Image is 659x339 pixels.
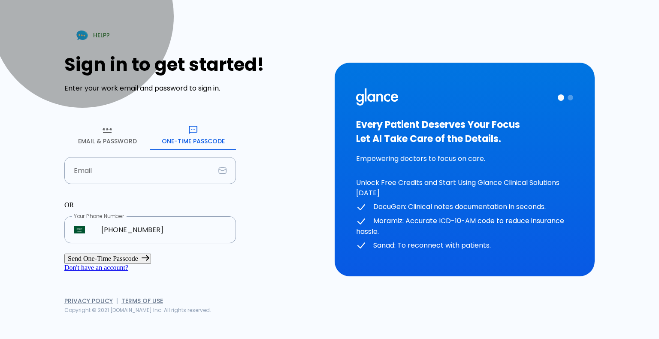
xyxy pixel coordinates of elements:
label: Your Phone Number [74,212,124,220]
img: Saudi Arabia [74,226,85,234]
h3: Every Patient Deserves Your Focus Let AI Take Care of the Details. [356,118,573,146]
img: Chat Support [75,28,90,43]
p: DocuGen: Clinical notes documentation in seconds. [356,202,573,212]
h1: Sign in to get started! [64,54,324,75]
p: Unlock Free Credits and Start Using Glance Clinical Solutions [DATE] [356,178,573,198]
p: Sanad: To reconnect with patients. [356,240,573,251]
p: OR [64,201,236,209]
span: Copyright © 2021 [DOMAIN_NAME] Inc. All rights reserved. [64,306,211,314]
span: | [116,297,118,305]
button: Send One-Time Passcode [64,254,151,264]
button: One-Time Passcode [150,119,236,150]
button: Select country [70,221,88,239]
p: Enter your work email and password to sign in. [64,83,324,94]
a: Don't have an account? [64,264,128,271]
p: Moramiz: Accurate ICD-10-AM code to reduce insurance hassle. [356,216,573,237]
a: Terms of Use [121,297,163,305]
button: Email & Password [64,119,150,150]
input: dr.ahmed@clinic.com [64,157,215,184]
a: HELP? [64,24,120,46]
p: Empowering doctors to focus on care. [356,154,573,164]
a: Privacy Policy [64,297,113,305]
